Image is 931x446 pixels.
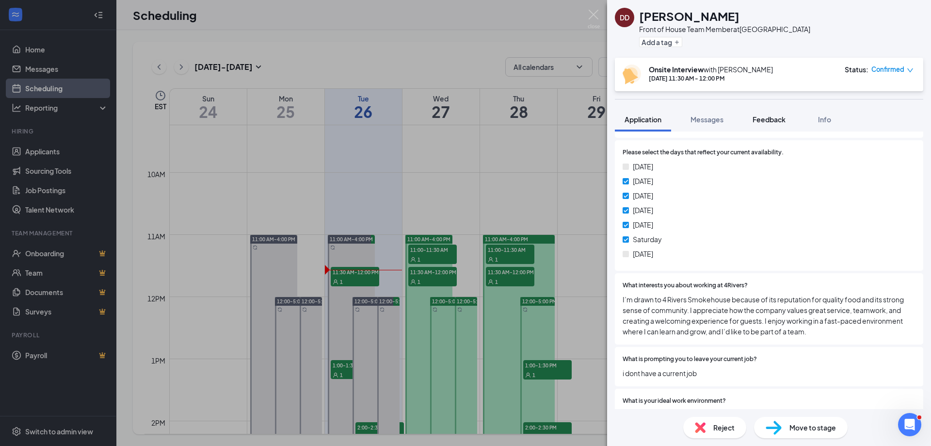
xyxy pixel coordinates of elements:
[907,67,914,74] span: down
[623,368,915,379] span: i dont have a current job
[818,115,831,124] span: Info
[639,8,739,24] h1: [PERSON_NAME]
[871,65,904,74] span: Confirmed
[690,115,723,124] span: Messages
[633,219,653,230] span: [DATE]
[674,39,680,45] svg: Plus
[713,422,735,433] span: Reject
[633,176,653,186] span: [DATE]
[898,413,921,436] iframe: Intercom live chat
[633,248,653,259] span: [DATE]
[623,281,748,290] span: What interests you about working at 4Rivers?
[845,65,868,74] div: Status :
[649,65,704,74] b: Onsite Interview
[753,115,786,124] span: Feedback
[620,13,629,22] div: DD
[649,74,773,83] div: [DATE] 11:30 AM - 12:00 PM
[639,24,810,34] div: Front of House Team Member at [GEOGRAPHIC_DATA]
[633,161,653,172] span: [DATE]
[625,115,661,124] span: Application
[789,422,836,433] span: Move to stage
[623,148,784,157] span: Please select the days that reflect your current availability.
[623,396,726,406] span: What is your ideal work environment?
[633,234,662,245] span: Saturday
[623,294,915,337] span: I’m drawn to 4 Rivers Smokehouse because of its reputation for quality food and its strong sense ...
[623,355,757,364] span: What is prompting you to leave your current job?
[633,190,653,201] span: [DATE]
[639,37,682,47] button: PlusAdd a tag
[633,205,653,215] span: [DATE]
[649,65,773,74] div: with [PERSON_NAME]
